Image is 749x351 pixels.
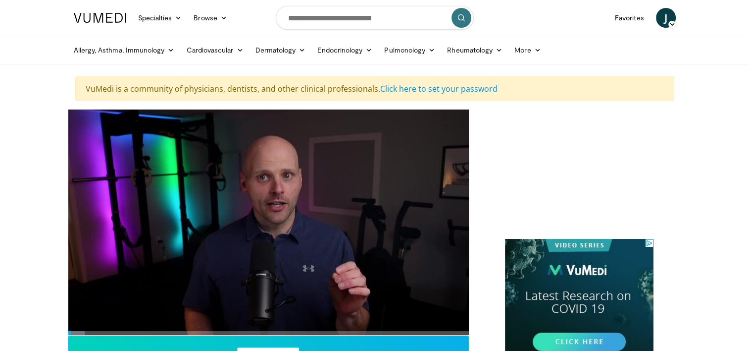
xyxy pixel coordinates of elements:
a: Pulmonology [378,40,441,60]
a: Browse [188,8,233,28]
a: Dermatology [250,40,312,60]
video-js: Video Player [68,110,469,336]
img: VuMedi Logo [74,13,126,23]
a: Allergy, Asthma, Immunology [68,40,181,60]
iframe: Advertisement [505,109,653,233]
div: VuMedi is a community of physicians, dentists, and other clinical professionals. [75,76,674,101]
a: Favorites [609,8,650,28]
a: Rheumatology [441,40,508,60]
a: J [656,8,676,28]
a: Specialties [132,8,188,28]
input: Search topics, interventions [276,6,474,30]
a: Endocrinology [311,40,378,60]
a: Click here to set your password [380,83,498,94]
a: More [508,40,547,60]
a: Cardiovascular [180,40,249,60]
